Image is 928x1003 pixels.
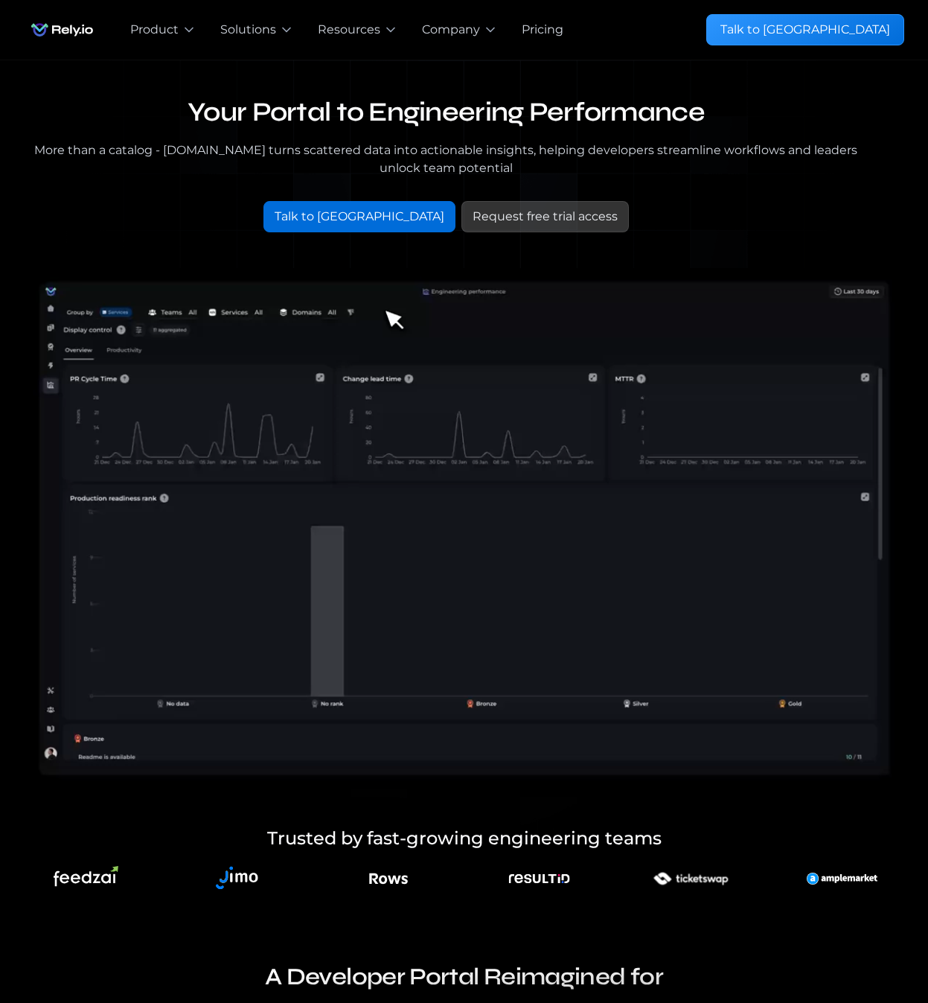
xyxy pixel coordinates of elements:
[522,21,563,39] a: Pricing
[24,96,868,130] h1: Your Portal to Engineering Performance
[807,858,877,899] img: An illustration of an explorer using binoculars
[461,201,629,232] a: Request free trial access
[318,21,380,39] div: Resources
[275,208,444,226] div: Talk to [GEOGRAPHIC_DATA]
[706,14,904,45] a: Talk to [GEOGRAPHIC_DATA]
[473,208,618,226] div: Request free trial access
[263,201,455,232] a: Talk to [GEOGRAPHIC_DATA]
[54,866,118,891] img: An illustration of an explorer using binoculars
[368,858,409,899] img: An illustration of an explorer using binoculars
[24,15,100,45] a: home
[208,858,266,899] img: An illustration of an explorer using binoculars
[634,858,747,899] img: An illustration of an explorer using binoculars
[24,15,100,45] img: Rely.io logo
[422,21,480,39] div: Company
[130,21,179,39] div: Product
[720,21,890,39] div: Talk to [GEOGRAPHIC_DATA]
[137,825,792,852] h5: Trusted by fast-growing engineering teams
[24,141,868,177] div: More than a catalog - [DOMAIN_NAME] turns scattered data into actionable insights, helping develo...
[220,21,276,39] div: Solutions
[508,858,571,899] img: An illustration of an explorer using binoculars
